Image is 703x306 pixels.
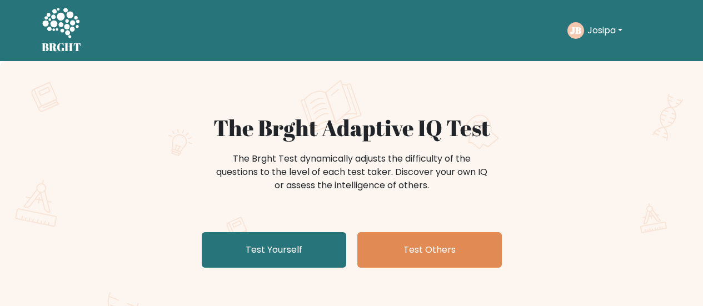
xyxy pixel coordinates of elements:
a: Test Others [357,232,502,268]
h5: BRGHT [42,41,82,54]
h1: The Brght Adaptive IQ Test [81,114,623,141]
button: Josipa [584,23,626,38]
a: BRGHT [42,4,82,57]
text: JB [570,24,581,37]
div: The Brght Test dynamically adjusts the difficulty of the questions to the level of each test take... [213,152,491,192]
a: Test Yourself [202,232,346,268]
